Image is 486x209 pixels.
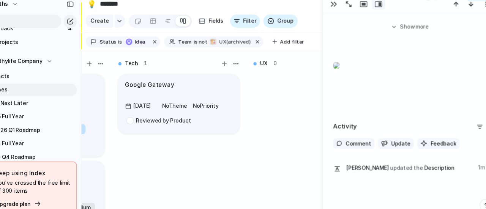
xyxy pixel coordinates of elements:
[4,146,99,157] a: 📍FY25 Q4 Roadmap
[279,62,282,70] span: 0
[152,42,163,49] span: Idea
[141,112,208,124] button: Reviewed by Product
[8,98,13,107] div: 🤖
[17,86,96,94] span: Pitches
[17,60,67,68] span: Healthylife Company
[4,72,99,83] a: Projects
[160,62,163,70] span: 1
[251,23,264,31] span: Filter
[4,58,99,69] button: 🏢Healthylife Company
[7,148,14,156] button: 📍
[7,111,14,118] button: ✈️
[192,42,204,49] span: Team
[107,21,132,33] button: Create
[203,99,230,111] button: NoPriority
[7,135,14,143] button: ✈️
[229,43,258,49] span: UX (archived)
[143,81,188,90] h1: Google Gateway
[108,6,117,16] div: 💡
[7,60,14,68] div: 🏢
[423,135,446,143] span: Feedback
[219,42,260,50] button: 🏗️UX(archived)
[239,21,267,33] button: Filter
[4,121,99,133] a: 📍▶︎ FY26 Q1 Roadmap
[25,191,57,198] span: Upgrade plan
[346,158,384,165] span: [PERSON_NAME]
[409,28,421,36] span: more
[8,86,13,94] div: 💡
[267,62,273,70] span: UX
[111,23,128,31] span: Create
[206,42,210,49] span: is
[24,171,92,186] span: You've crossed the free limit of 300 items
[410,134,449,144] button: Feedback
[153,115,207,122] span: Reviewed by Product
[177,101,200,107] span: No Theme
[204,42,219,50] button: isnot
[395,28,409,36] span: Show
[22,189,68,200] button: Upgrade plan
[24,162,92,170] span: Keep using Index
[17,99,96,106] span: Now Next Later
[150,101,166,108] span: [DATE]
[221,43,227,49] div: 🏗️
[17,148,96,156] span: FY25 Q4 Roadmap
[8,147,13,156] div: 📍
[8,123,13,131] div: 📍
[137,42,140,49] span: is
[374,134,407,144] button: Update
[333,134,371,144] button: Comment
[273,41,312,51] button: Add filter
[136,75,248,130] div: Google Gateway[DATE]NoThemeNoPriorityReviewed by Product
[175,99,202,111] button: NoTheme
[135,42,142,50] button: is
[345,135,368,143] span: Comment
[17,111,96,118] span: FY26 Full Year
[3,5,49,17] button: woolworths
[106,5,118,17] button: 💡
[7,8,36,15] span: woolworths
[8,110,13,119] div: ✈️
[17,123,96,131] span: ▶︎ FY26 Q1 Roadmap
[219,23,233,31] span: Fields
[4,109,99,120] a: ✈️FY26 Full Year
[17,42,96,50] span: My projects
[17,74,96,82] span: Projects
[7,86,14,94] button: 💡
[17,135,96,143] span: FY25 Full Year
[141,99,168,111] button: [DATE]
[270,21,301,33] button: Group
[333,119,355,128] h2: Activity
[143,62,155,70] span: Tech
[120,42,135,49] span: Status
[141,42,165,50] button: Idea
[207,21,236,33] button: Fields
[282,23,297,31] span: Group
[4,41,99,52] a: My projects
[17,30,88,38] span: Feedback
[285,42,307,49] span: Add filter
[205,101,229,107] span: No Priority
[91,30,96,38] span: 4
[346,156,462,167] span: Description
[387,135,404,143] span: Update
[4,134,99,145] a: ✈️FY25 Full Year
[333,25,474,39] button: Showmore
[4,28,99,39] a: Feedback4
[7,123,14,131] button: 📍
[4,97,99,108] a: 🤖Now Next Later
[4,84,99,96] a: 💡Pitches
[7,99,14,106] button: 🤖
[386,158,416,165] span: updated the
[8,135,13,144] div: ✈️
[466,156,474,165] span: 1m
[210,42,218,49] span: not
